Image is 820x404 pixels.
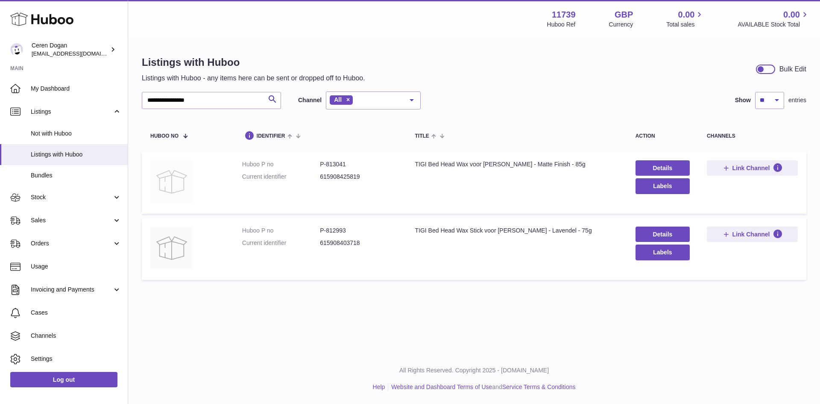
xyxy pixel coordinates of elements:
[415,133,429,139] span: title
[635,133,690,139] div: action
[242,239,320,247] dt: Current identifier
[31,216,112,224] span: Sales
[635,245,690,260] button: Labels
[783,9,800,21] span: 0.00
[31,262,121,271] span: Usage
[707,133,798,139] div: channels
[142,74,365,83] p: Listings with Huboo - any items here can be sent or dropped off to Huboo.
[609,21,633,29] div: Currency
[388,383,575,391] li: and
[678,9,695,21] span: 0.00
[31,193,112,201] span: Stock
[738,21,810,29] span: AVAILABLE Stock Total
[135,366,813,375] p: All Rights Reserved. Copyright 2025 - [DOMAIN_NAME]
[732,230,770,238] span: Link Channel
[242,160,320,168] dt: Huboo P no
[31,332,121,340] span: Channels
[666,21,704,29] span: Total sales
[320,160,398,168] dd: P-813041
[732,164,770,172] span: Link Channel
[31,150,121,159] span: Listings with Huboo
[150,133,179,139] span: Huboo no
[547,21,576,29] div: Huboo Ref
[150,160,193,203] img: TIGI Bed Head Wax voor Mannen - Sterk - Matte Finish - 85g
[32,41,108,58] div: Ceren Dogan
[415,160,618,168] div: TIGI Bed Head Wax voor [PERSON_NAME] - Matte Finish - 85g
[320,173,398,181] dd: 615908425819
[142,56,365,69] h1: Listings with Huboo
[320,227,398,235] dd: P-812993
[334,96,342,103] span: All
[738,9,810,29] a: 0.00 AVAILABLE Stock Total
[320,239,398,247] dd: 615908403718
[31,239,112,248] span: Orders
[502,383,576,390] a: Service Terms & Conditions
[150,227,193,269] img: TIGI Bed Head Wax Stick voor Mannen - Sterk - Lavendel - 75g
[735,96,751,104] label: Show
[779,65,806,74] div: Bulk Edit
[31,85,121,93] span: My Dashboard
[31,130,121,138] span: Not with Huboo
[373,383,385,390] a: Help
[707,160,798,176] button: Link Channel
[666,9,704,29] a: 0.00 Total sales
[635,178,690,194] button: Labels
[415,227,618,235] div: TIGI Bed Head Wax Stick voor [PERSON_NAME] - Lavendel - 75g
[298,96,322,104] label: Channel
[31,355,121,363] span: Settings
[707,227,798,242] button: Link Channel
[31,309,121,317] span: Cases
[552,9,576,21] strong: 11739
[615,9,633,21] strong: GBP
[10,372,117,387] a: Log out
[242,173,320,181] dt: Current identifier
[635,227,690,242] a: Details
[257,133,285,139] span: identifier
[788,96,806,104] span: entries
[31,171,121,180] span: Bundles
[32,50,126,57] span: [EMAIL_ADDRESS][DOMAIN_NAME]
[31,286,112,294] span: Invoicing and Payments
[31,108,112,116] span: Listings
[242,227,320,235] dt: Huboo P no
[391,383,492,390] a: Website and Dashboard Terms of Use
[10,43,23,56] img: internalAdmin-11739@internal.huboo.com
[635,160,690,176] a: Details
